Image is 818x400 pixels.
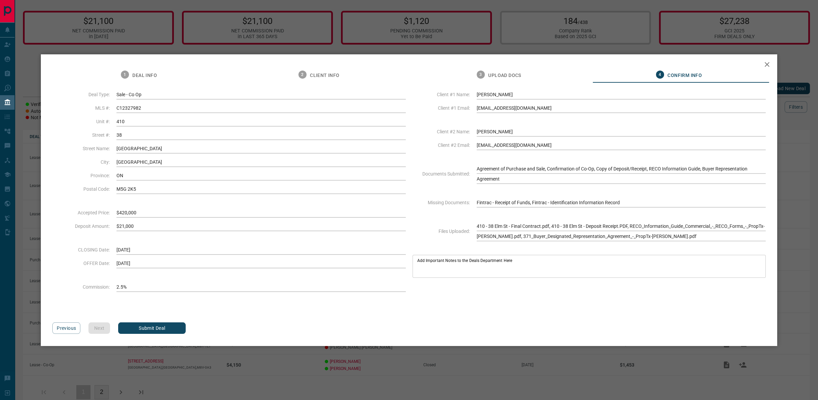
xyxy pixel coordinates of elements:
span: $420,000 [116,208,405,218]
span: Postal Code [52,186,110,192]
span: Unit # [52,119,110,124]
span: Commission [52,284,110,290]
span: Documents Submitted [413,171,470,177]
span: Deal Type [52,92,110,97]
span: Files Uploaded [413,229,470,234]
span: Client #2 Email [413,142,470,148]
span: Deposit Amount [52,223,110,229]
span: Province [52,173,110,178]
span: C12327982 [116,103,405,113]
span: Agreement of Purchase and Sale, Confirmation of Co-Op, Copy of Deposit/Receipt, RECO Information ... [477,164,766,184]
span: Client #1 Name [413,92,470,97]
span: Missing Documents [413,200,470,205]
text: 3 [480,72,482,77]
span: Street # [52,132,110,138]
span: [PERSON_NAME] [477,127,766,137]
span: [EMAIL_ADDRESS][DOMAIN_NAME] [477,140,766,150]
span: Deal Info [132,73,157,79]
span: 410 [116,116,405,127]
span: [DATE] [116,258,405,268]
span: [GEOGRAPHIC_DATA] [116,157,405,167]
text: 1 [124,72,126,77]
span: Accepted Price [52,210,110,215]
span: Client Info [310,73,339,79]
span: 410 - 38 Elm St - Final Contract.pdf, 410 - 38 Elm St - Deposit Receipt.PDF, RECO_Information_Gui... [477,221,766,241]
span: M5G 2K5 [116,184,405,194]
span: CLOSING Date [52,247,110,252]
button: Previous [52,322,80,334]
span: 38 [116,130,405,140]
span: Confirm Info [667,73,702,79]
span: MLS # [52,105,110,111]
span: Client #2 Name [413,129,470,134]
span: [PERSON_NAME] [477,89,766,100]
span: 2.5% [116,282,405,292]
span: Sale - Co Op [116,89,405,100]
span: [EMAIL_ADDRESS][DOMAIN_NAME] [477,103,766,113]
span: Street Name [52,146,110,151]
span: ON [116,170,405,181]
span: Client #1 Email [413,105,470,111]
span: $21,000 [116,221,405,231]
span: [DATE] [116,245,405,255]
span: City [52,159,110,165]
text: 4 [659,72,661,77]
span: OFFER Date [52,261,110,266]
span: Upload Docs [488,73,521,79]
span: Fintrac - Receipt of Funds, Fintrac - Identification Information Record [477,197,766,208]
button: Submit Deal [118,322,186,334]
span: [GEOGRAPHIC_DATA] [116,143,405,154]
text: 2 [301,72,304,77]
